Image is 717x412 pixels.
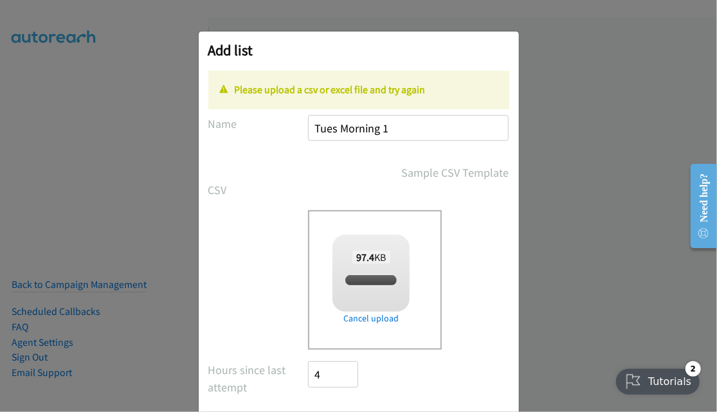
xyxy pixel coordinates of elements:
[608,356,707,402] iframe: Checklist
[332,312,410,325] a: Cancel upload
[208,41,509,59] h2: Add list
[680,155,717,257] iframe: Resource Center
[220,82,498,98] p: Please upload a csv or excel file and try again
[350,274,392,287] span: Tues 1.csv
[208,361,309,396] label: Hours since last attempt
[356,251,374,264] strong: 97.4
[352,251,390,264] span: KB
[402,164,509,181] a: Sample CSV Template
[208,115,309,132] label: Name
[208,181,309,199] label: CSV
